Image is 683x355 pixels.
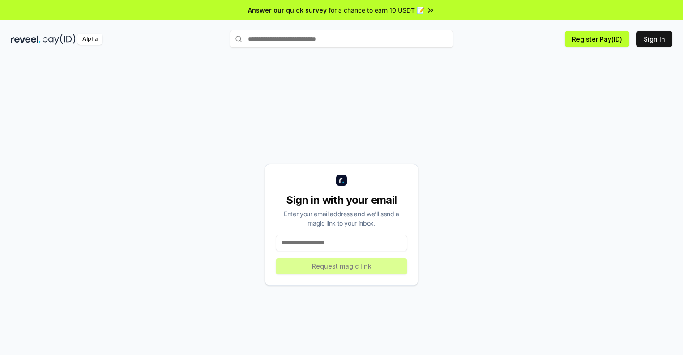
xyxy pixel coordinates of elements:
div: Sign in with your email [276,193,407,207]
span: for a chance to earn 10 USDT 📝 [329,5,424,15]
div: Enter your email address and we’ll send a magic link to your inbox. [276,209,407,228]
button: Sign In [636,31,672,47]
div: Alpha [77,34,102,45]
span: Answer our quick survey [248,5,327,15]
button: Register Pay(ID) [565,31,629,47]
img: logo_small [336,175,347,186]
img: pay_id [43,34,76,45]
img: reveel_dark [11,34,41,45]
